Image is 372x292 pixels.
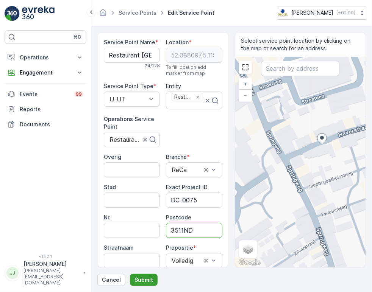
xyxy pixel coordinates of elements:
[244,81,247,87] span: +
[23,268,80,286] p: [PERSON_NAME][EMAIL_ADDRESS][DOMAIN_NAME]
[99,11,107,18] a: Homepage
[166,9,216,17] span: Edit Service Point
[244,92,247,98] span: −
[145,63,160,69] p: 24 / 128
[104,154,121,160] label: Overig
[5,65,86,80] button: Engagement
[166,154,187,160] label: Branche
[166,214,191,221] label: Postcode
[240,90,251,101] a: Zoom Out
[104,116,156,130] label: Operations Service Point
[104,184,116,190] label: Stad
[240,241,256,258] a: Layers
[5,50,86,65] button: Operations
[76,91,82,97] p: 99
[23,260,80,268] p: [PERSON_NAME]
[277,6,366,20] button: [PERSON_NAME](+02:00)
[261,61,339,76] input: Search by address
[102,276,121,284] p: Cancel
[104,83,153,89] label: Service Point Type
[166,244,193,251] label: Propositie
[104,39,155,45] label: Service Point Name
[130,274,158,286] button: Submit
[277,9,288,17] img: basis-logo_rgb2x.png
[134,276,153,284] p: Submit
[20,54,71,61] p: Operations
[336,10,355,16] p: ( +02:00 )
[73,34,81,40] p: ⌘B
[237,258,262,267] img: Google
[20,90,70,98] p: Events
[5,117,86,132] a: Documents
[5,87,86,102] a: Events99
[240,62,251,73] a: View Fullscreen
[240,78,251,90] a: Zoom In
[22,6,55,21] img: logo_light-DOdMpM7g.png
[119,9,156,16] a: Service Points
[237,258,262,267] a: Open this area in Google Maps (opens a new window)
[172,93,193,101] div: Restaurant [GEOGRAPHIC_DATA]
[104,214,111,221] label: Nr.
[291,9,333,17] p: [PERSON_NAME]
[97,274,125,286] button: Cancel
[194,94,202,101] div: Remove Restaurant Blauw Utrecht
[5,260,86,286] button: JJ[PERSON_NAME][PERSON_NAME][EMAIL_ADDRESS][DOMAIN_NAME]
[5,6,20,21] img: logo
[20,106,83,113] p: Reports
[166,64,222,76] span: To fill location add marker from map
[166,39,189,45] label: Location
[166,184,208,190] label: Exact Project ID
[104,244,134,251] label: Straatnaam
[6,267,19,279] div: JJ
[20,69,71,76] p: Engagement
[5,254,86,259] span: v 1.52.1
[20,121,83,128] p: Documents
[241,37,360,52] span: Select service point location by clicking on the map or search for an address.
[166,83,181,89] label: Entity
[5,102,86,117] a: Reports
